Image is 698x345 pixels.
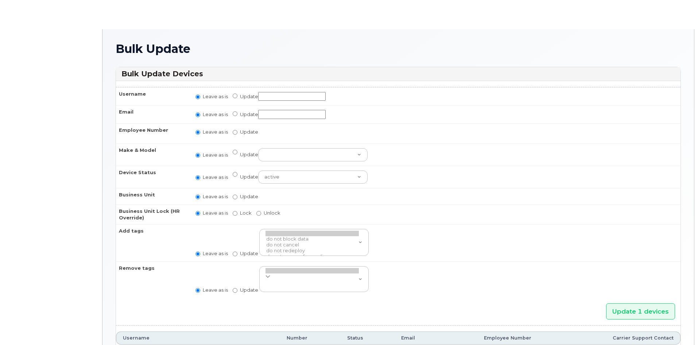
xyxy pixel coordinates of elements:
[116,224,189,261] th: Add tags
[195,153,200,158] input: Leave as is
[195,193,228,200] label: Leave as is
[233,170,368,184] label: Update
[195,252,200,256] input: Leave as is
[233,110,326,119] label: Update
[121,69,675,79] h3: Bulk Update Devices
[233,193,258,200] label: Update
[195,112,200,117] input: Leave as is
[116,143,189,166] th: Make & Model
[195,95,200,99] input: Leave as is
[116,261,189,298] th: Remove tags
[116,188,189,204] th: Business Unit
[195,211,200,216] input: Leave as is
[116,331,219,345] th: Username
[233,287,258,294] label: Update
[116,87,189,106] th: Username
[422,331,538,345] th: Employee Number
[233,130,237,135] input: Update
[233,111,237,116] input: Update
[265,242,359,248] option: do not cancel
[233,288,237,293] input: Update
[195,129,228,135] label: Leave as is
[195,130,200,135] input: Leave as is
[233,150,237,154] input: Update
[233,250,258,257] label: Update
[265,248,359,254] option: do not redeploy
[370,331,422,345] th: Email
[233,211,237,216] input: Lock
[233,129,258,135] label: Update
[116,123,189,143] th: Employee Number
[256,210,280,216] label: Unlock
[258,110,326,119] input: Update
[219,331,314,345] th: Number
[258,170,368,184] select: Update
[233,210,252,216] label: Lock
[116,42,681,55] h1: Bulk Update
[116,166,189,188] th: Device Status
[606,303,675,320] input: Update 1 devices
[195,175,200,180] input: Leave as is
[265,236,359,242] option: do not block data
[195,111,228,118] label: Leave as is
[195,210,228,216] label: Leave as is
[116,105,189,123] th: Email
[233,195,237,199] input: Update
[265,254,359,260] option: do not remove forwarding
[256,211,261,216] input: Unlock
[195,195,200,199] input: Leave as is
[195,93,228,100] label: Leave as is
[116,204,189,224] th: Business Unit Lock (HR Override)
[233,92,326,101] label: Update
[233,148,368,161] label: Update
[258,148,368,161] select: Update
[195,288,200,293] input: Leave as is
[195,250,228,257] label: Leave as is
[195,152,228,158] label: Leave as is
[233,93,237,98] input: Update
[538,331,680,345] th: Carrier Support Contact
[258,92,326,101] input: Update
[195,174,228,181] label: Leave as is
[314,331,370,345] th: Status
[233,252,237,256] input: Update
[233,172,237,177] input: Update
[195,287,228,294] label: Leave as is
